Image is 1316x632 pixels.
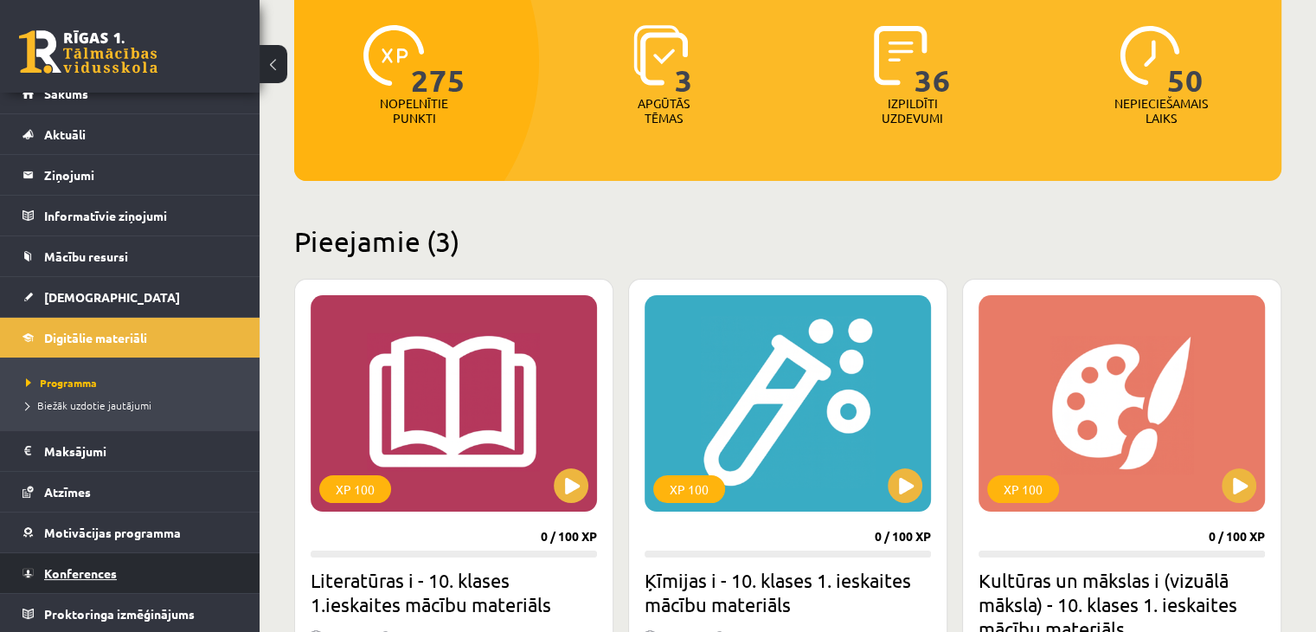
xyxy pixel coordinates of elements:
span: Aktuāli [44,126,86,142]
h2: Literatūras i - 10. klases 1.ieskaites mācību materiāls [311,568,597,616]
a: Aktuāli [22,114,238,154]
p: Apgūtās tēmas [630,96,697,126]
a: Konferences [22,553,238,593]
a: Rīgas 1. Tālmācības vidusskola [19,30,157,74]
a: Motivācijas programma [22,513,238,552]
span: [DEMOGRAPHIC_DATA] [44,289,180,305]
span: Programma [26,376,97,390]
p: Nepieciešamais laiks [1114,96,1208,126]
span: Sākums [44,86,88,101]
a: Atzīmes [22,472,238,512]
a: Maksājumi [22,431,238,471]
div: XP 100 [653,475,725,503]
img: icon-completed-tasks-ad58ae20a441b2904462921112bc710f1caf180af7a3daa7317a5a94f2d26646.svg [874,25,928,86]
span: Mācību resursi [44,248,128,264]
img: icon-clock-7be60019b62300814b6bd22b8e044499b485619524d84068768e800edab66f18.svg [1120,25,1180,86]
span: Digitālie materiāli [44,330,147,345]
span: Atzīmes [44,484,91,500]
img: icon-learned-topics-4a711ccc23c960034f471b6e78daf4a3bad4a20eaf4de84257b87e66633f6470.svg [633,25,688,86]
span: 275 [411,25,465,96]
a: Mācību resursi [22,236,238,276]
a: Sākums [22,74,238,113]
img: icon-xp-0682a9bc20223a9ccc6f5883a126b849a74cddfe5390d2b41b4391c66f2066e7.svg [363,25,424,86]
span: 3 [675,25,693,96]
legend: Maksājumi [44,431,238,471]
div: XP 100 [987,475,1059,503]
legend: Ziņojumi [44,155,238,195]
legend: Informatīvie ziņojumi [44,196,238,235]
span: 36 [915,25,951,96]
span: 50 [1167,25,1204,96]
a: Digitālie materiāli [22,318,238,358]
p: Izpildīti uzdevumi [878,96,946,126]
a: Programma [26,375,242,390]
span: Konferences [44,565,117,581]
a: Ziņojumi [22,155,238,195]
div: XP 100 [319,475,391,503]
span: Motivācijas programma [44,525,181,540]
span: Biežāk uzdotie jautājumi [26,398,151,412]
h2: Pieejamie (3) [294,224,1281,258]
h2: Ķīmijas i - 10. klases 1. ieskaites mācību materiāls [645,568,931,616]
a: Biežāk uzdotie jautājumi [26,397,242,413]
span: Proktoringa izmēģinājums [44,606,195,622]
p: Nopelnītie punkti [380,96,448,126]
a: [DEMOGRAPHIC_DATA] [22,277,238,317]
a: Informatīvie ziņojumi [22,196,238,235]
